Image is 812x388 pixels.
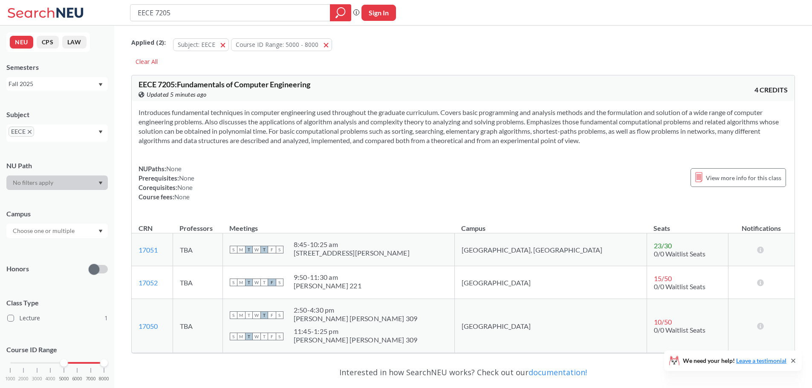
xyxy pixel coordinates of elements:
div: 11:45 - 1:25 pm [294,327,418,336]
div: Campus [6,209,108,218]
span: S [230,246,237,253]
span: 5000 [59,377,69,381]
p: Honors [6,264,29,274]
td: [GEOGRAPHIC_DATA], [GEOGRAPHIC_DATA] [454,233,647,266]
span: Class Type [6,298,108,308]
span: F [268,246,276,253]
span: W [253,279,260,286]
td: [GEOGRAPHIC_DATA] [454,299,647,353]
th: Meetings [223,215,454,233]
span: None [166,165,182,172]
span: Applied ( 2 ): [131,38,166,47]
input: Class, professor, course number, "phrase" [137,6,324,20]
section: Introduces fundamental techniques in computer engineering used throughout the graduate curriculum... [139,108,788,145]
td: TBA [173,233,223,266]
span: We need your help! [683,358,786,364]
span: S [276,311,283,319]
span: None [177,184,193,191]
span: 1 [104,313,108,323]
span: EECE 7205 : Fundamentals of Computer Engineering [139,80,310,89]
th: Campus [454,215,647,233]
span: F [268,311,276,319]
span: W [253,246,260,253]
span: 3000 [32,377,42,381]
div: [PERSON_NAME] [PERSON_NAME] 309 [294,336,418,344]
span: View more info for this class [706,172,781,183]
span: T [245,279,253,286]
div: CRN [139,224,153,233]
span: S [230,279,237,286]
div: magnifying glass [330,4,351,21]
label: Lecture [7,313,108,324]
span: 0/0 Waitlist Seats [654,282,705,290]
span: 23 / 30 [654,241,672,250]
span: W [253,333,260,340]
span: S [230,333,237,340]
span: W [253,311,260,319]
svg: Dropdown arrow [98,230,103,233]
div: Dropdown arrow [6,224,108,238]
span: 0/0 Waitlist Seats [654,326,705,334]
div: [STREET_ADDRESS][PERSON_NAME] [294,249,410,257]
span: 6000 [72,377,82,381]
svg: Dropdown arrow [98,130,103,134]
span: Subject: EECE [178,40,215,49]
div: [PERSON_NAME] [PERSON_NAME] 309 [294,314,418,323]
a: Leave a testimonial [736,357,786,364]
a: documentation! [529,367,587,377]
span: M [237,311,245,319]
span: 1000 [5,377,15,381]
span: 7000 [86,377,96,381]
div: Clear All [131,55,162,68]
svg: Dropdown arrow [98,83,103,86]
span: None [174,193,190,201]
input: Choose one or multiple [9,226,80,236]
span: S [276,246,283,253]
div: Fall 2025 [9,79,98,89]
span: F [268,333,276,340]
span: 4 CREDITS [754,85,788,95]
div: NU Path [6,161,108,170]
a: 17050 [139,322,158,330]
th: Seats [647,215,728,233]
span: None [179,174,194,182]
button: CPS [37,36,59,49]
span: S [276,333,283,340]
span: M [237,246,245,253]
span: 2000 [18,377,29,381]
div: Subject [6,110,108,119]
span: 0/0 Waitlist Seats [654,250,705,258]
button: Subject: EECE [173,38,229,51]
p: Course ID Range [6,345,108,355]
span: T [245,311,253,319]
span: 15 / 50 [654,274,672,282]
span: 8000 [99,377,109,381]
span: T [260,311,268,319]
svg: magnifying glass [335,7,346,19]
div: NUPaths: Prerequisites: Corequisites: Course fees: [139,164,194,201]
button: Sign In [361,5,396,21]
svg: X to remove pill [28,130,32,134]
a: 17052 [139,279,158,287]
div: Semesters [6,63,108,72]
a: 17051 [139,246,158,254]
div: Fall 2025Dropdown arrow [6,77,108,91]
span: 4000 [45,377,55,381]
span: S [230,311,237,319]
div: 8:45 - 10:25 am [294,240,410,249]
div: EECEX to remove pillDropdown arrow [6,124,108,142]
span: M [237,333,245,340]
span: T [245,333,253,340]
div: 2:50 - 4:30 pm [294,306,418,314]
span: T [245,246,253,253]
span: M [237,279,245,286]
span: Course ID Range: 5000 - 8000 [236,40,318,49]
span: T [260,279,268,286]
div: Interested in how SearchNEU works? Check out our [131,360,795,385]
span: 10 / 50 [654,318,672,326]
span: F [268,279,276,286]
span: T [260,333,268,340]
span: Updated 5 minutes ago [147,90,207,99]
th: Professors [173,215,223,233]
td: TBA [173,266,223,299]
